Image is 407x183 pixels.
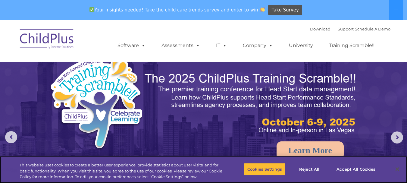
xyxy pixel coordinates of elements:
img: ChildPlus by Procare Solutions [17,25,77,55]
a: Software [111,39,152,52]
span: Last name [84,40,102,44]
button: Reject All [290,163,328,175]
font: | [310,27,390,31]
img: 👏 [260,7,265,12]
button: Cookies Settings [244,163,285,175]
a: Download [310,27,330,31]
div: This website uses cookies to create a better user experience, provide statistics about user visit... [20,162,224,180]
a: Support [338,27,354,31]
a: Assessments [155,39,206,52]
button: Accept All Cookies [333,163,379,175]
a: IT [210,39,233,52]
a: Schedule A Demo [355,27,390,31]
img: ✅ [89,7,94,12]
a: University [283,39,319,52]
button: Close [391,162,404,176]
span: Your insights needed! Take the child care trends survey and enter to win! [87,4,268,16]
span: Take Survey [272,5,299,15]
a: Learn More [277,141,344,159]
span: Phone number [84,65,109,69]
a: Company [237,39,279,52]
a: Take Survey [268,5,302,15]
a: Training Scramble!! [323,39,380,52]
